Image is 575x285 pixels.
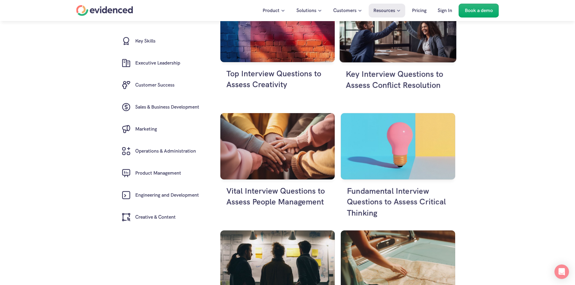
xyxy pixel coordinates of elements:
p: Sign In [438,7,452,14]
a: Sign In [433,4,457,17]
h4: Fundamental Interview Questions to Assess Critical Thinking [347,185,449,218]
a: Marketing [116,118,204,140]
h6: Sales & Business Development [135,103,199,111]
h4: Top Interview Questions to Assess Creativity [226,68,329,90]
a: Pricing [407,4,431,17]
p: Resources [373,7,395,14]
h4: Vital Interview Questions to Assess People Management [226,185,329,207]
h6: Customer Success [135,81,174,89]
p: Customers [333,7,356,14]
div: Open Intercom Messenger [554,264,569,279]
a: Creative & Content [116,206,204,228]
a: Customer Success [116,74,204,96]
a: Product Management [116,162,204,184]
a: Engineering and Development [116,184,204,206]
h6: Key Skills [135,37,155,45]
h6: Product Management [135,169,181,177]
p: Solutions [296,7,316,14]
a: Sales & Business Development [116,96,204,118]
a: Key Skills [116,30,204,52]
h4: Key Interview Questions to Assess Conflict Resolution [346,68,450,91]
h6: Marketing [135,125,157,133]
p: Pricing [412,7,426,14]
a: Operations & Administration [116,140,204,162]
a: Home [76,5,133,16]
a: Executive Leadership [116,52,204,74]
img: Team building exercise [220,113,335,179]
h6: Engineering and Development [135,192,199,199]
p: Product [263,7,280,14]
a: Team building exerciseVital Interview Questions to Assess People Management [220,113,335,224]
img: Lightbulb moment [341,113,455,179]
a: Lightbulb momentFundamental Interview Questions to Assess Critical Thinking [341,113,455,224]
p: Book a demo [465,7,493,14]
h6: Executive Leadership [135,59,180,67]
a: Book a demo [459,4,499,17]
h6: Operations & Administration [135,147,196,155]
h6: Creative & Content [135,214,176,221]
